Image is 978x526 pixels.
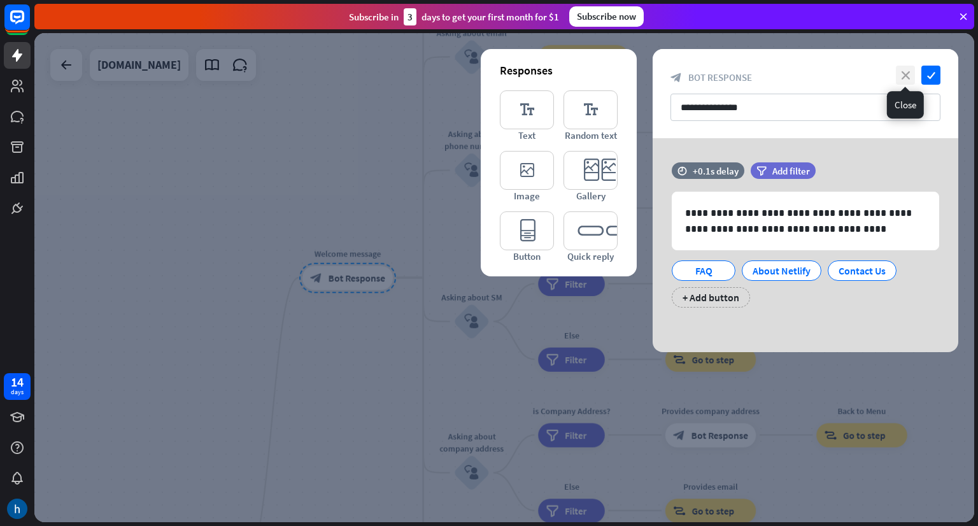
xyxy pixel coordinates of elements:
[756,166,767,176] i: filter
[677,166,687,175] i: time
[683,261,725,280] div: FAQ
[404,8,416,25] div: 3
[772,165,810,177] span: Add filter
[693,165,739,177] div: +0.1s delay
[4,373,31,400] a: 14 days
[753,261,811,280] div: About Netlify
[896,66,915,85] i: close
[11,376,24,388] div: 14
[670,72,682,83] i: block_bot_response
[672,287,750,308] div: + Add button
[839,261,886,280] div: Contact Us
[10,5,48,43] button: Open LiveChat chat widget
[688,71,752,83] span: Bot Response
[569,6,644,27] div: Subscribe now
[349,8,559,25] div: Subscribe in days to get your first month for $1
[11,388,24,397] div: days
[921,66,940,85] i: check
